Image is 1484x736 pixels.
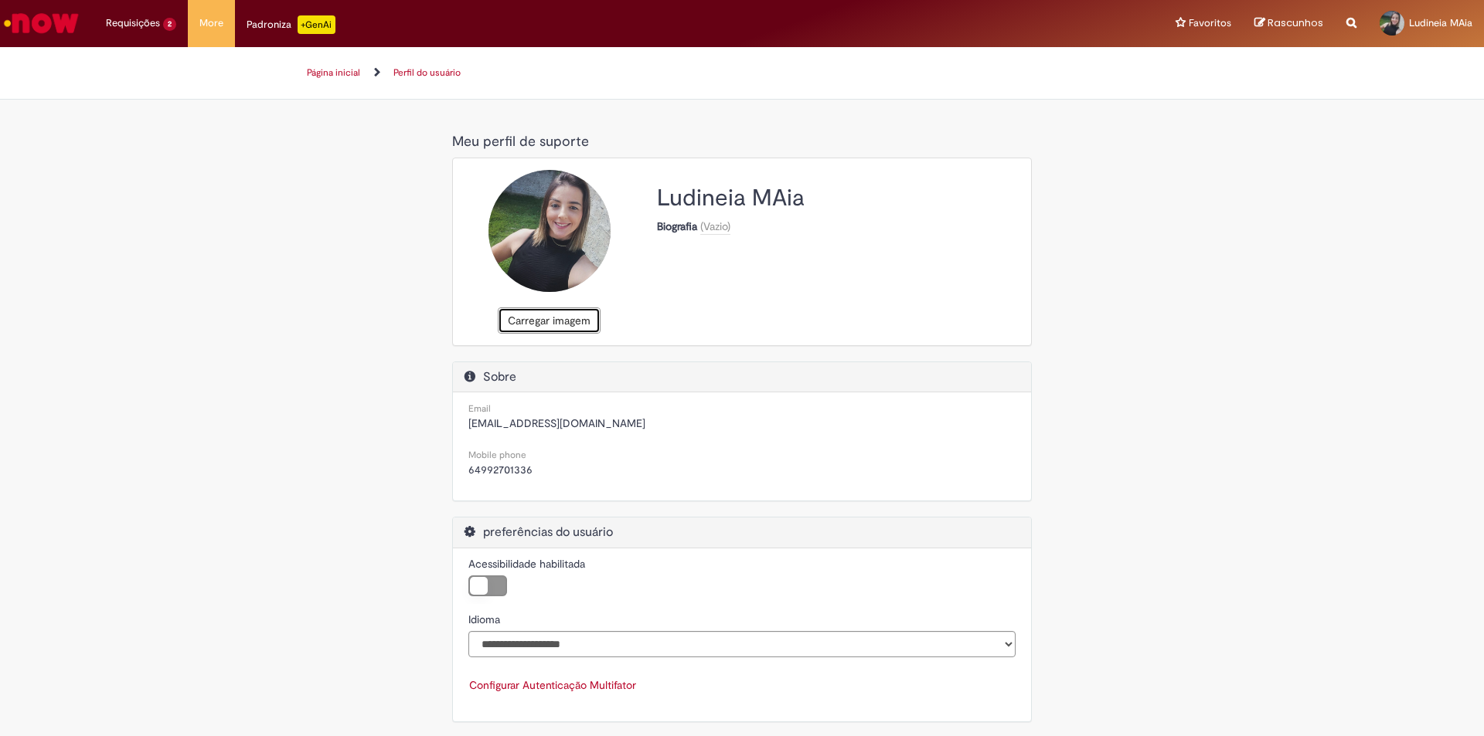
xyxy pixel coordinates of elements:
[468,463,533,477] span: 64992701336
[468,449,526,461] small: Mobile phone
[468,672,637,698] button: Configurar Autenticação Multifator
[298,15,335,34] p: +GenAi
[465,370,1019,385] h2: Sobre
[1268,15,1323,30] span: Rascunhos
[468,416,645,430] span: [EMAIL_ADDRESS][DOMAIN_NAME]
[307,66,360,79] a: Página inicial
[106,15,160,31] span: Requisições
[247,15,335,34] div: Padroniza
[1189,15,1231,31] span: Favoritos
[1254,16,1323,31] a: Rascunhos
[452,133,589,151] span: Meu perfil de suporte
[657,185,1019,211] h2: Ludineia MAia
[468,556,585,572] label: Acessibilidade habilitada
[301,59,881,87] ul: Trilhas de página
[465,525,1019,540] h2: preferências do usuário
[393,66,461,79] a: Perfil do usuário
[2,8,81,39] img: ServiceNow
[700,219,730,233] span: Biografia - (Vazio) - Pressione enter para editar
[199,15,223,31] span: More
[468,612,500,627] label: Idioma
[1409,16,1472,29] span: Ludineia MAia
[657,219,700,233] strong: Biografia
[700,219,730,233] span: (Vazio)
[468,402,491,415] small: Email
[163,18,176,31] span: 2
[498,307,601,334] button: Carregar imagem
